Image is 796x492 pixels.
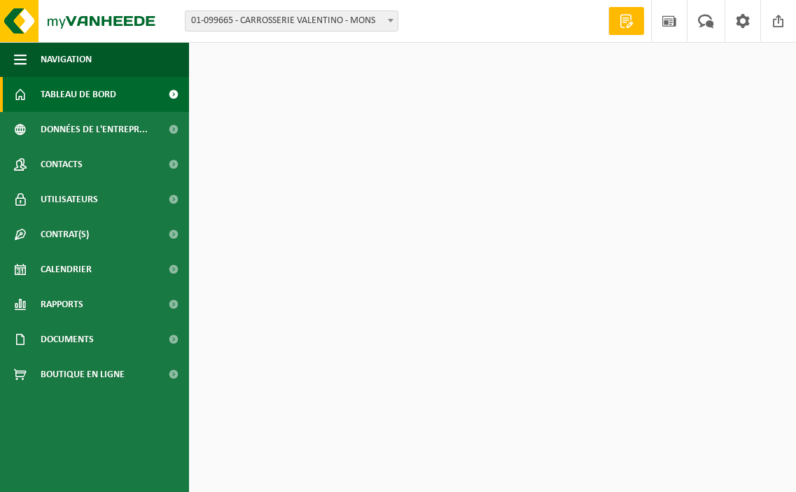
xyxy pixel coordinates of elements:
span: Documents [41,322,94,357]
span: Utilisateurs [41,182,98,217]
span: Calendrier [41,252,92,287]
span: Tableau de bord [41,77,116,112]
span: Boutique en ligne [41,357,125,392]
span: 01-099665 - CARROSSERIE VALENTINO - MONS [186,11,398,31]
span: Contacts [41,147,83,182]
span: Contrat(s) [41,217,89,252]
span: Données de l'entrepr... [41,112,148,147]
span: Navigation [41,42,92,77]
span: Rapports [41,287,83,322]
span: 01-099665 - CARROSSERIE VALENTINO - MONS [185,10,398,31]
